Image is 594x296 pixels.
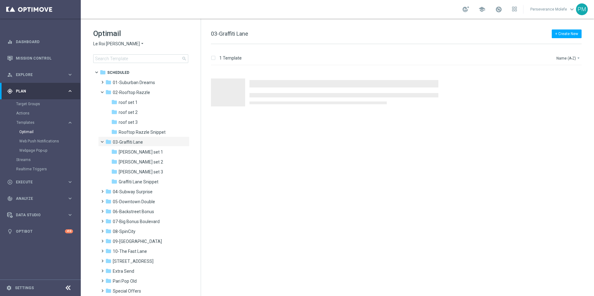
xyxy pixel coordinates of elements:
[7,213,73,218] button: Data Studio keyboard_arrow_right
[6,285,12,291] i: settings
[16,109,80,118] div: Actions
[113,229,135,234] span: 08-SpinCity
[67,88,73,94] i: keyboard_arrow_right
[65,229,73,233] div: +10
[107,70,129,75] span: Scheduled
[15,286,34,290] a: Settings
[105,238,112,244] i: folder
[556,54,582,62] button: Name (A-Z)arrow_drop_down
[119,179,158,185] span: Graffiti Lane Snippet
[113,139,143,145] span: 03-Graffiti Lane
[105,278,112,284] i: folder
[19,137,80,146] div: Web Push Notifications
[119,149,163,155] span: Graff set 1
[113,258,153,264] span: 11-The 31st Avenue
[105,188,112,195] i: folder
[552,29,582,38] button: + Create New
[93,29,188,38] h1: Optimail
[7,89,73,94] button: gps_fixed Plan keyboard_arrow_right
[113,209,154,214] span: 06-Backstreet Bonus
[16,101,65,106] a: Target Groups
[93,41,145,47] button: Le Roi [PERSON_NAME] arrow_drop_down
[105,258,112,264] i: folder
[111,109,117,115] i: folder
[219,55,242,61] p: 1 Template
[7,223,73,240] div: Optibot
[16,180,67,184] span: Execute
[19,139,65,144] a: Web Push Notifications
[105,79,112,85] i: folder
[119,100,138,105] span: roof set 1
[105,218,112,224] i: folder
[105,248,112,254] i: folder
[119,159,163,165] span: Graff set 2
[119,169,163,175] span: Graff set 3
[16,213,67,217] span: Data Studio
[16,121,67,124] div: Templates
[16,157,65,162] a: Streams
[576,3,588,15] div: PM
[113,268,134,274] span: Extra Send
[7,50,73,66] div: Mission Control
[93,54,188,63] input: Search Template
[111,129,117,135] i: folder
[205,65,593,108] div: Press SPACE to select this row.
[100,69,106,75] i: folder
[111,159,117,165] i: folder
[105,208,112,214] i: folder
[7,34,73,50] div: Dashboard
[7,72,73,77] button: person_search Explore keyboard_arrow_right
[67,120,73,126] i: keyboard_arrow_right
[113,249,147,254] span: 10-The Fast Lane
[19,129,65,134] a: Optimail
[119,129,166,135] span: Rooftop Razzle Snippet
[16,223,65,240] a: Optibot
[7,88,67,94] div: Plan
[478,6,485,13] span: school
[105,268,112,274] i: folder
[113,199,155,204] span: 05-Downtown Double
[182,56,187,61] span: search
[16,197,67,200] span: Analyze
[16,50,73,66] a: Mission Control
[569,6,575,13] span: keyboard_arrow_down
[7,72,67,78] div: Explore
[67,72,73,78] i: keyboard_arrow_right
[576,56,581,61] i: arrow_drop_down
[7,179,13,185] i: play_circle_outline
[16,73,67,77] span: Explore
[7,39,13,45] i: equalizer
[7,72,13,78] i: person_search
[16,164,80,174] div: Realtime Triggers
[113,189,153,195] span: 04-Subway Surprise
[111,149,117,155] i: folder
[16,118,80,155] div: Templates
[530,5,576,14] a: Perseverance Molefekeyboard_arrow_down
[140,41,145,47] i: arrow_drop_down
[113,239,162,244] span: 09-Four Way Crossing
[16,155,80,164] div: Streams
[113,288,141,294] span: Special Offers
[19,148,65,153] a: Webpage Pop-up
[19,146,80,155] div: Webpage Pop-up
[7,196,67,201] div: Analyze
[111,119,117,125] i: folder
[105,228,112,234] i: folder
[7,196,73,201] div: track_changes Analyze keyboard_arrow_right
[16,111,65,116] a: Actions
[113,278,137,284] span: Pari Pop Old
[16,89,67,93] span: Plan
[7,180,73,185] button: play_circle_outline Execute keyboard_arrow_right
[7,39,73,44] div: equalizer Dashboard
[16,120,73,125] button: Templates keyboard_arrow_right
[111,168,117,175] i: folder
[7,229,73,234] button: lightbulb Optibot +10
[113,80,155,85] span: 01-Suburban Dreams
[105,198,112,204] i: folder
[7,179,67,185] div: Execute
